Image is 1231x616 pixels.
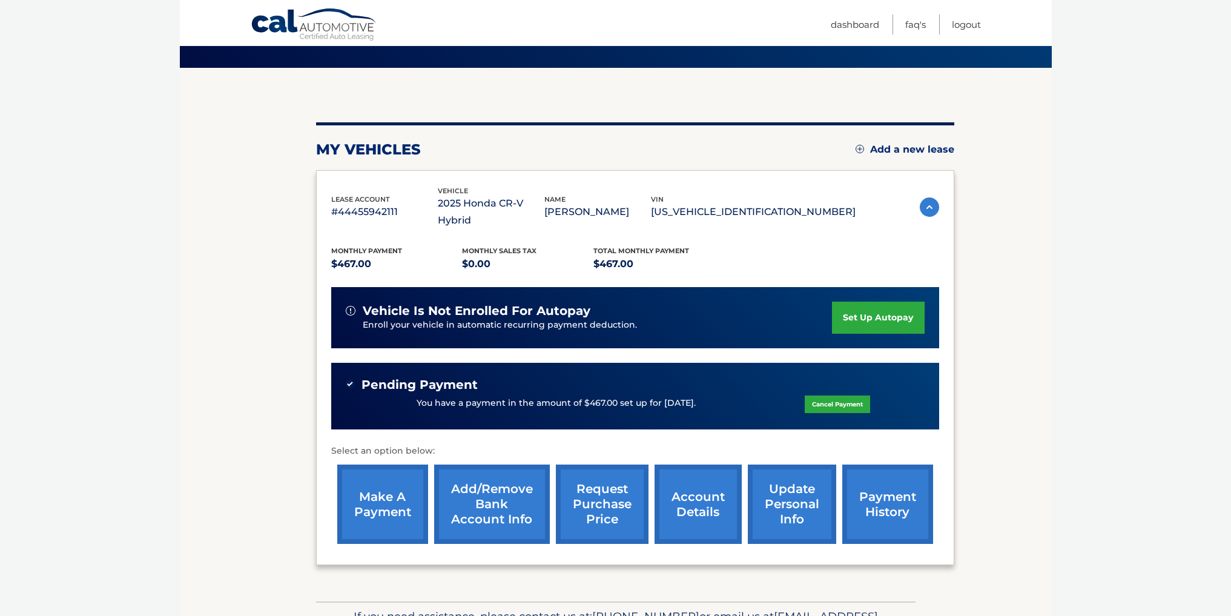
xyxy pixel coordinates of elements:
[655,465,742,544] a: account details
[331,247,402,255] span: Monthly Payment
[651,195,664,204] span: vin
[331,204,438,220] p: #44455942111
[544,195,566,204] span: name
[651,204,856,220] p: [US_VEHICLE_IDENTIFICATION_NUMBER]
[842,465,933,544] a: payment history
[462,247,536,255] span: Monthly sales Tax
[832,302,924,334] a: set up autopay
[251,8,378,43] a: Cal Automotive
[952,15,981,35] a: Logout
[805,396,870,413] a: Cancel Payment
[346,380,354,388] img: check-green.svg
[856,144,954,156] a: Add a new lease
[346,306,355,316] img: alert-white.svg
[438,187,468,195] span: vehicle
[361,377,478,392] span: Pending Payment
[462,256,593,273] p: $0.00
[337,465,428,544] a: make a payment
[905,15,926,35] a: FAQ's
[331,444,939,459] p: Select an option below:
[556,465,649,544] a: request purchase price
[417,397,696,410] p: You have a payment in the amount of $467.00 set up for [DATE].
[331,256,463,273] p: $467.00
[544,204,651,220] p: [PERSON_NAME]
[831,15,879,35] a: Dashboard
[438,195,544,229] p: 2025 Honda CR-V Hybrid
[748,465,836,544] a: update personal info
[593,256,725,273] p: $467.00
[920,197,939,217] img: accordion-active.svg
[363,319,833,332] p: Enroll your vehicle in automatic recurring payment deduction.
[331,195,390,204] span: lease account
[434,465,550,544] a: Add/Remove bank account info
[363,303,590,319] span: vehicle is not enrolled for autopay
[593,247,689,255] span: Total Monthly Payment
[316,141,421,159] h2: my vehicles
[856,145,864,153] img: add.svg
